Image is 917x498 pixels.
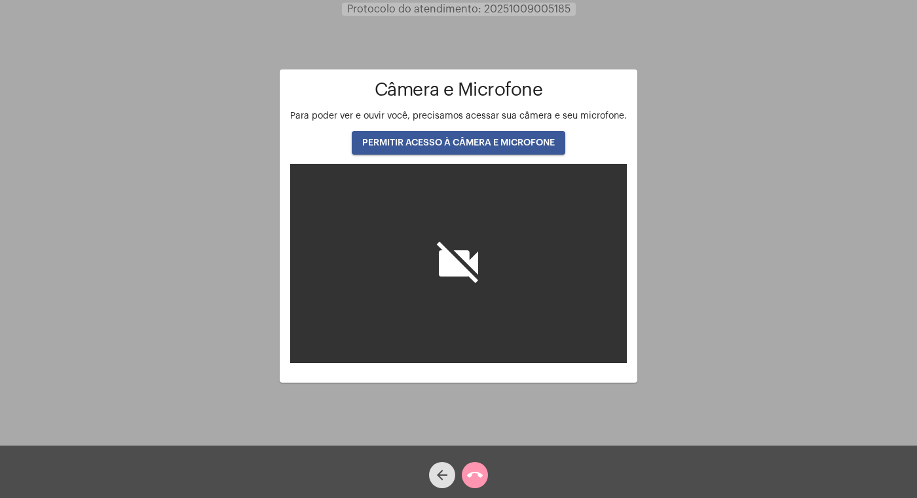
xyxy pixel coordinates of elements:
[434,467,450,483] mat-icon: arrow_back
[290,111,627,121] span: Para poder ver e ouvir você, precisamos acessar sua câmera e seu microfone.
[467,467,483,483] mat-icon: call_end
[290,80,627,100] h1: Câmera e Microfone
[352,131,565,155] button: PERMITIR ACESSO À CÂMERA E MICROFONE
[432,237,485,290] i: videocam_off
[362,138,555,147] span: PERMITIR ACESSO À CÂMERA E MICROFONE
[347,4,571,14] span: Protocolo do atendimento: 20251009005185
